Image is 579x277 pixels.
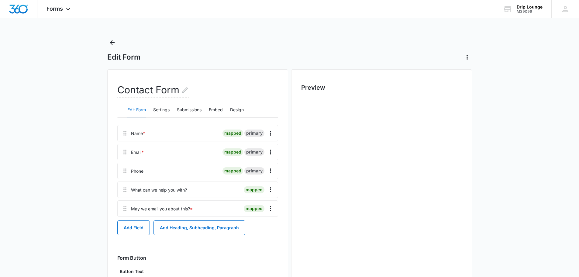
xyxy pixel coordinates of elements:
[131,130,146,137] div: Name
[131,187,187,193] div: What can we help you with?
[230,103,244,117] button: Design
[177,103,202,117] button: Submissions
[266,166,275,176] button: Overflow Menu
[244,186,264,193] div: mapped
[222,148,243,156] div: mapped
[222,130,243,137] div: mapped
[266,204,275,213] button: Overflow Menu
[266,128,275,138] button: Overflow Menu
[244,167,264,175] div: primary
[462,52,472,62] button: Actions
[222,167,243,175] div: mapped
[517,5,543,9] div: account name
[131,168,143,174] div: Phone
[301,83,462,92] h2: Preview
[266,185,275,195] button: Overflow Menu
[117,255,146,261] h3: Form Button
[153,103,170,117] button: Settings
[266,147,275,157] button: Overflow Menu
[131,206,193,212] div: May we email you about this?
[107,38,117,47] button: Back
[517,9,543,14] div: account id
[131,149,144,155] div: Email
[209,103,223,117] button: Embed
[117,220,150,235] button: Add Field
[153,220,245,235] button: Add Heading, Subheading, Paragraph
[244,205,264,212] div: mapped
[47,5,63,12] span: Forms
[244,130,264,137] div: primary
[107,53,141,62] h1: Edit Form
[127,103,146,117] button: Edit Form
[117,268,278,275] label: Button Text
[244,148,264,156] div: primary
[181,83,189,97] button: Edit Form Name
[117,83,189,98] h2: Contact Form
